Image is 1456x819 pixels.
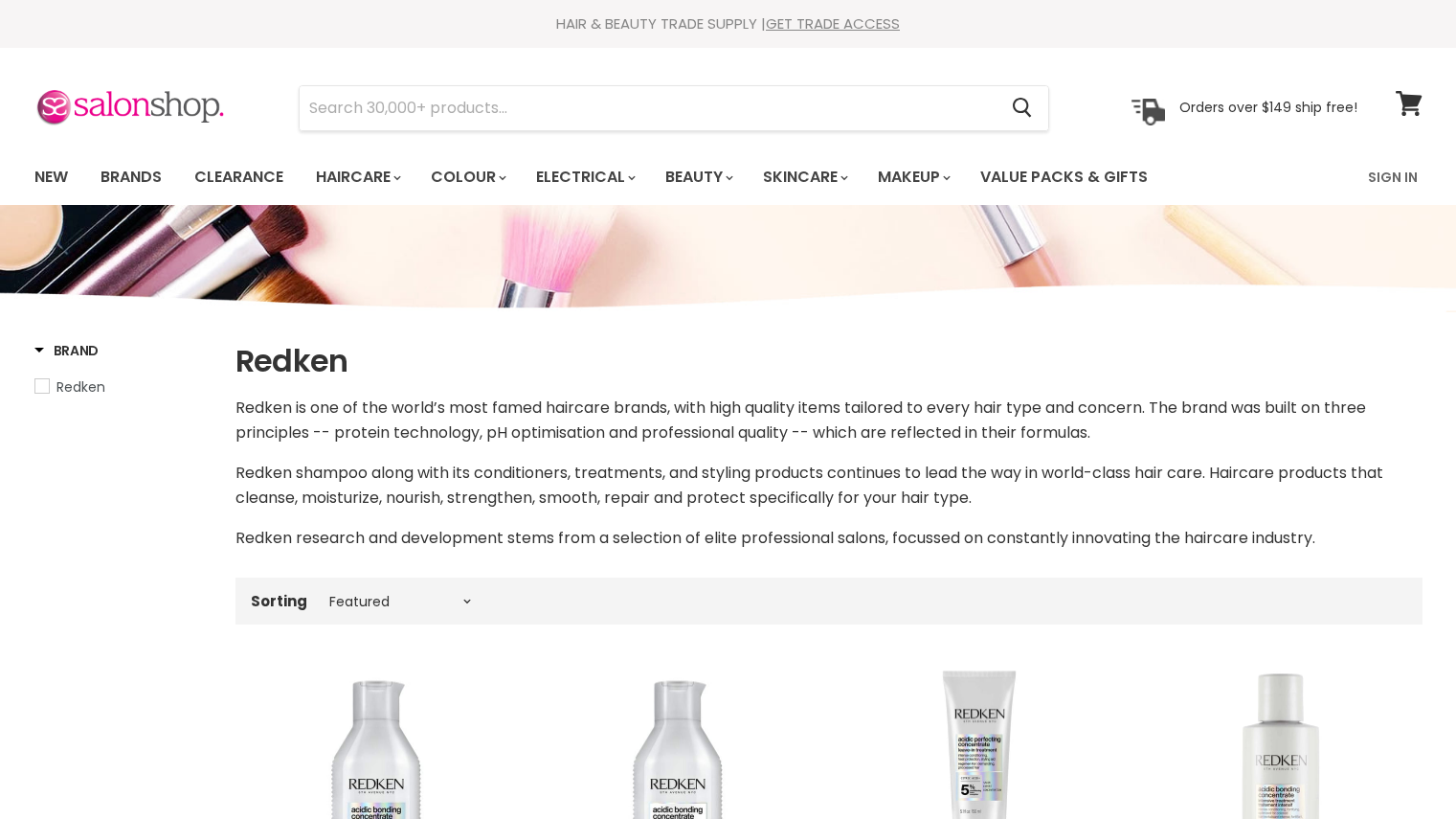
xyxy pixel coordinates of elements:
[235,461,1422,511] p: Redken shampoo along with its conditioners, treatments, and styling products continues to lead th...
[11,14,1446,34] div: HAIR & BEAUTY TRADE SUPPLY |
[651,157,745,197] a: Beauty
[86,157,176,197] a: Brands
[180,157,298,197] a: Clearance
[56,377,105,397] span: Redken
[300,86,997,130] input: Search
[863,157,962,197] a: Makeup
[1356,157,1429,197] a: Sign In
[299,85,1049,131] form: Product
[20,157,82,197] a: New
[11,149,1446,205] nav: Main
[1179,99,1357,116] p: Orders over $149 ship free!
[997,86,1048,130] button: Search
[235,396,1422,445] p: Redken is one of the world’s most famed haircare brands, with high quality items tailored to ever...
[416,157,518,197] a: Colour
[34,341,100,360] h3: Brand
[251,593,307,609] label: Sorting
[34,376,212,398] a: Redken
[20,149,1260,205] ul: Main menu
[966,157,1162,197] a: Value Packs & Gifts
[235,527,1315,549] span: Redken research and development stems from a selection of elite professional salons, focussed on ...
[749,157,860,197] a: Skincare
[302,157,413,197] a: Haircare
[522,157,647,197] a: Electrical
[766,13,900,34] a: GET TRADE ACCESS
[235,341,1422,381] h1: Redken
